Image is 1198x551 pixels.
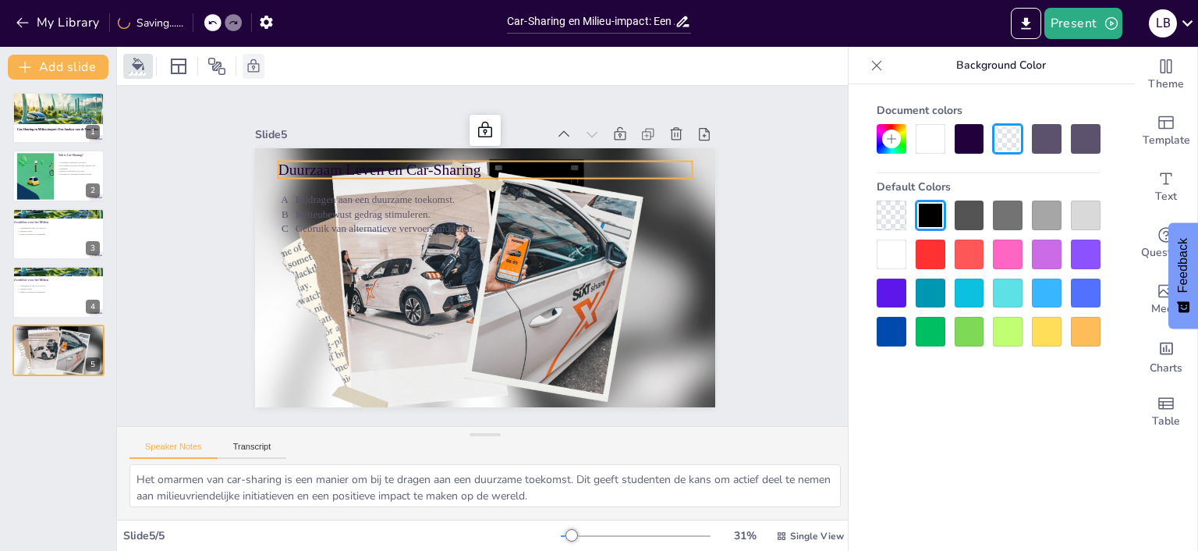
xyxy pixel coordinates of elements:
p: Bijdragen aan een duurzame toekomst. [296,193,693,207]
span: Template [1143,132,1190,149]
div: Add text boxes [1135,159,1197,215]
div: https://cdn.sendsteps.com/images/logo/sendsteps_logo_white.pnghttps://cdn.sendsteps.com/images/lo... [12,325,105,376]
div: https://cdn.sendsteps.com/images/logo/sendsteps_logo_white.pnghttps://cdn.sendsteps.com/images/lo... [12,266,105,318]
div: https://cdn.sendsteps.com/images/logo/sendsteps_logo_white.pnghttps://cdn.sendsteps.com/images/lo... [12,208,105,260]
div: Get real-time input from your audience [1135,215,1197,272]
div: 31 % [726,528,764,543]
div: https://cdn.sendsteps.com/images/logo/sendsteps_logo_white.pnghttps://cdn.sendsteps.com/images/lo... [12,92,105,144]
p: Vermindering van CO2-uitstoot. [17,226,100,229]
button: Transcript [218,442,287,459]
button: Speaker Notes [129,442,218,459]
p: Car-sharing bevordert efficiënt gebruik van middelen. [57,164,98,169]
span: Charts [1150,360,1182,377]
div: Slide 5 / 5 [123,528,561,543]
div: Add a table [1135,384,1197,440]
p: Milieubewust gedrag stimuleren. [296,207,693,221]
div: Document colors [877,97,1101,124]
button: My Library [12,10,106,35]
div: Background color [126,58,150,74]
textarea: Het omarmen van car-sharing is een manier om bij te dragen aan een duurzame toekomst. Dit geeft s... [129,464,841,507]
div: Slide 5 [255,127,547,142]
button: Present [1044,8,1122,39]
input: Insert title [507,10,675,33]
p: Duurzaam Leven en Car-Sharing [278,159,692,181]
div: Change the overall theme [1135,47,1197,103]
p: Vermindering van CO2-uitstoot. [17,285,100,288]
p: Background Color [889,47,1113,84]
span: Position [207,57,226,76]
span: Table [1152,413,1180,430]
div: 1 [86,125,100,139]
button: Export to PowerPoint [1011,8,1041,39]
button: L B [1149,8,1177,39]
p: Milieubewust gedrag stimuleren. [20,336,100,339]
span: Single View [790,530,844,542]
p: Lagere ecologische voetafdruk. [17,233,100,236]
div: Add images, graphics, shapes or video [1135,272,1197,328]
button: Feedback - Show survey [1168,222,1198,329]
p: Lagere ecologische voetafdruk. [17,290,100,293]
p: Gebruik van alternatieve vervoersmiddelen. [296,221,693,235]
span: Text [1155,188,1177,205]
button: Add slide [8,55,108,80]
div: 3 [86,241,100,255]
div: https://cdn.sendsteps.com/images/logo/sendsteps_logo_white.pnghttps://cdn.sendsteps.com/images/lo... [12,150,105,201]
div: Add ready made slides [1135,103,1197,159]
span: Theme [1148,76,1184,93]
div: Add charts and graphs [1135,328,1197,384]
div: 5 [86,357,100,371]
p: Autodelen vermindert autobezit. [57,161,98,164]
div: Saving...... [118,16,183,30]
p: Bijdragen aan een duurzame toekomst. [20,333,100,336]
p: Voordelen voor het Milieu [13,278,104,283]
p: Schonere lucht. [17,287,100,290]
span: Feedback [1176,238,1190,293]
div: 2 [86,183,100,197]
p: Duurzaam Leven en Car-Sharing [17,326,100,331]
p: Voordelen voor het Milieu [13,219,104,224]
p: Wat is Car-Sharing? [58,152,100,157]
p: Toegang tot voertuigen wanneer nodig. [57,172,98,176]
div: Layout [166,54,191,79]
p: Gebruik van alternatieve vervoersmiddelen. [20,339,100,342]
span: Questions [1141,244,1192,261]
span: Media [1151,300,1182,318]
strong: Car-Sharing en Milieu-impact: Een Analyse van de Voordelen [17,128,98,131]
div: 4 [86,300,100,314]
div: Default Colors [877,173,1101,201]
p: Minder voertuigen op de weg. [57,169,98,172]
div: L B [1149,9,1177,37]
p: Schonere lucht. [17,229,100,233]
